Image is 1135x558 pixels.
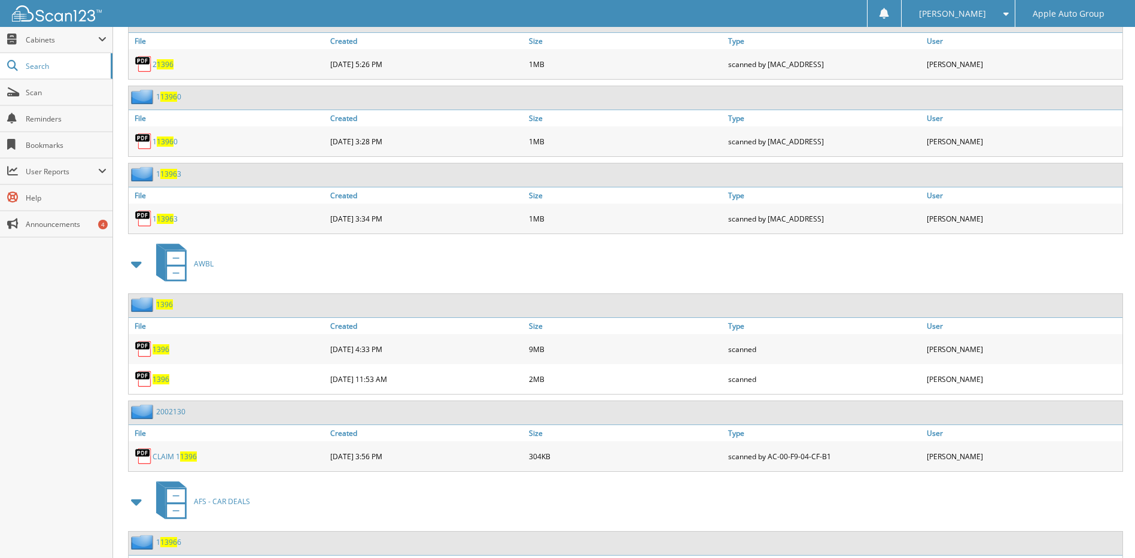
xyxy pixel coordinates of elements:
a: Type [725,425,924,441]
div: 304KB [526,444,725,468]
div: [PERSON_NAME] [924,52,1122,76]
div: [PERSON_NAME] [924,207,1122,231]
div: [DATE] 11:53 AM [327,367,526,391]
img: PDF.png [135,132,153,150]
div: 9MB [526,337,725,361]
span: Cabinets [26,35,98,45]
img: scan123-logo-white.svg [12,5,102,22]
a: 113960 [153,137,178,147]
div: [DATE] 3:34 PM [327,207,526,231]
a: Type [725,187,924,204]
a: Created [327,33,526,49]
a: 1396 [156,299,173,310]
span: 1396 [157,214,174,224]
div: scanned [725,337,924,361]
a: 1396 [153,344,169,354]
img: folder2.png [131,166,156,181]
span: AWBL [194,259,214,269]
div: 1MB [526,207,725,231]
div: 1MB [526,129,725,153]
a: 113966 [156,537,181,547]
a: Type [725,318,924,334]
a: User [924,187,1122,204]
div: [PERSON_NAME] [924,444,1122,468]
span: Apple Auto Group [1033,10,1104,17]
div: [PERSON_NAME] [924,337,1122,361]
a: Created [327,318,526,334]
a: 113963 [156,169,181,179]
span: User Reports [26,166,98,177]
a: Size [526,33,725,49]
div: [PERSON_NAME] [924,129,1122,153]
a: User [924,425,1122,441]
div: [DATE] 4:33 PM [327,337,526,361]
span: 1396 [160,169,177,179]
img: PDF.png [135,210,153,228]
span: Help [26,193,106,203]
a: Created [327,110,526,126]
div: scanned by [MAC_ADDRESS] [725,52,924,76]
span: Reminders [26,114,106,124]
a: Created [327,425,526,441]
div: scanned by AC-00-F9-04-CF-B1 [725,444,924,468]
a: File [129,318,327,334]
a: Type [725,110,924,126]
a: 21396 [153,59,174,69]
a: File [129,425,327,441]
div: scanned by [MAC_ADDRESS] [725,129,924,153]
div: 2MB [526,367,725,391]
a: 1396 [153,374,169,384]
a: User [924,318,1122,334]
a: File [129,33,327,49]
img: folder2.png [131,89,156,104]
a: Type [725,33,924,49]
a: AWBL [149,240,214,287]
img: PDF.png [135,447,153,465]
a: Size [526,318,725,334]
span: AFS - CAR DEALS [194,496,250,507]
span: Announcements [26,219,106,229]
a: 2002130 [156,407,185,417]
span: Search [26,61,105,71]
a: Size [526,425,725,441]
a: CLAIM 11396 [153,451,197,462]
div: [PERSON_NAME] [924,367,1122,391]
img: PDF.png [135,55,153,73]
a: File [129,187,327,204]
a: AFS - CAR DEALS [149,478,250,525]
div: [DATE] 5:26 PM [327,52,526,76]
a: 113963 [153,214,178,224]
span: 1396 [157,59,174,69]
img: PDF.png [135,340,153,358]
span: Bookmarks [26,140,106,150]
div: scanned by [MAC_ADDRESS] [725,207,924,231]
img: folder2.png [131,535,156,550]
a: Size [526,187,725,204]
iframe: Chat Widget [1075,501,1135,558]
img: PDF.png [135,370,153,388]
img: folder2.png [131,404,156,419]
a: Created [327,187,526,204]
a: 113960 [156,92,181,102]
div: [DATE] 3:28 PM [327,129,526,153]
span: 1396 [180,451,197,462]
span: 1396 [157,137,174,147]
span: Scan [26,87,106,98]
div: 4 [98,220,108,229]
span: 1396 [160,92,177,102]
a: File [129,110,327,126]
span: [PERSON_NAME] [919,10,986,17]
span: 1396 [160,537,177,547]
img: folder2.png [131,297,156,312]
a: User [924,33,1122,49]
a: User [924,110,1122,126]
a: Size [526,110,725,126]
div: 1MB [526,52,725,76]
div: scanned [725,367,924,391]
div: [DATE] 3:56 PM [327,444,526,468]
